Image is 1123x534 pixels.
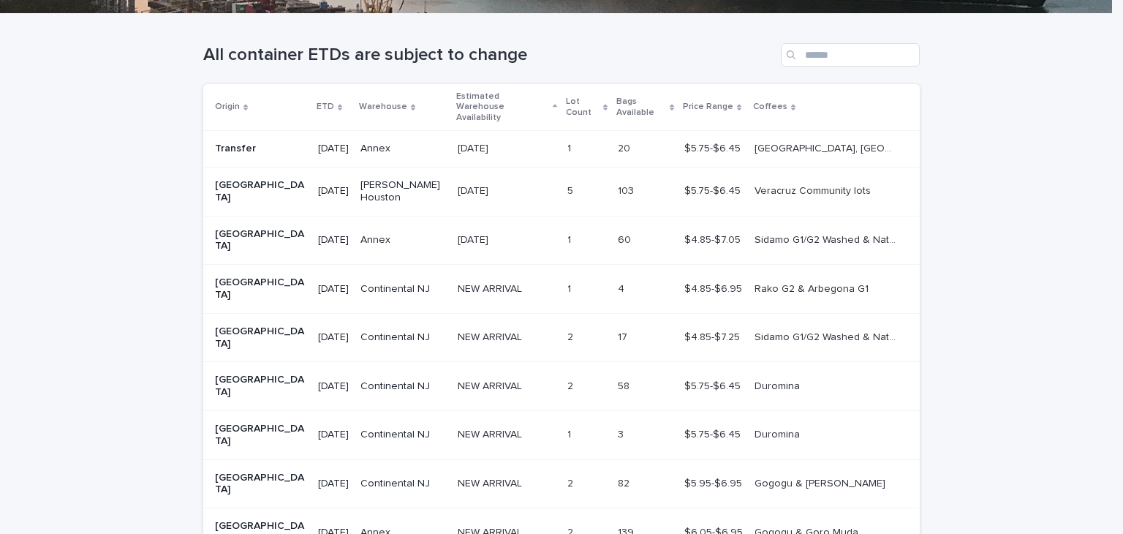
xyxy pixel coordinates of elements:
p: $5.95-$6.95 [684,475,745,490]
tr: [GEOGRAPHIC_DATA][DATE]Continental NJNEW ARRIVALNEW ARRIVAL 11 44 $4.85-$6.95$4.85-$6.95 Rako G2 ... [203,265,920,314]
p: 3 [618,426,627,441]
p: 103 [618,182,637,198]
p: Veracruz, Chiapas, Oaxaca, Puebla [755,140,899,155]
p: Transfer [215,143,306,155]
p: [GEOGRAPHIC_DATA] [215,423,306,448]
p: Rako G2 & Arbegona G1 [755,280,871,296]
p: 1 [567,231,574,247]
p: [DATE] [318,380,349,393]
p: 58 [618,377,632,393]
tr: [GEOGRAPHIC_DATA][DATE]Continental NJNEW ARRIVALNEW ARRIVAL 11 33 $5.75-$6.45$5.75-$6.45 Duromina... [203,410,920,459]
p: [GEOGRAPHIC_DATA] [215,326,306,350]
p: $4.85-$7.25 [684,328,743,344]
p: [GEOGRAPHIC_DATA] [215,374,306,399]
p: ETD [317,99,334,115]
p: 2 [567,377,576,393]
p: [DATE] [318,478,349,490]
p: 4 [618,280,627,296]
p: Continental NJ [360,380,446,393]
p: [PERSON_NAME] Houston [360,179,446,204]
p: NEW ARRIVAL [458,328,525,344]
p: 5 [567,182,576,198]
p: [DATE] [458,182,491,198]
p: [DATE] [458,140,491,155]
tr: Transfer[DATE]Annex[DATE][DATE] 11 2020 $5.75-$6.45$5.75-$6.45 [GEOGRAPHIC_DATA], [GEOGRAPHIC_DAT... [203,131,920,168]
p: Veracruz Community lots [755,182,874,198]
p: [DATE] [458,231,491,247]
p: [DATE] [318,234,349,247]
p: Price Range [683,99,733,115]
p: Sidamo G1/G2 Washed & Naturals [755,231,899,247]
p: [GEOGRAPHIC_DATA] [215,472,306,497]
p: Sidamo G1/G2 Washed & Naturals [755,328,899,344]
p: [GEOGRAPHIC_DATA] [215,228,306,253]
p: [GEOGRAPHIC_DATA] [215,277,306,301]
p: Gogogu & [PERSON_NAME] [755,475,888,490]
p: 1 [567,140,574,155]
p: Lot Count [566,94,600,121]
p: [DATE] [318,143,349,155]
p: Estimated Warehouse Availability [456,89,549,126]
tr: [GEOGRAPHIC_DATA][DATE]Continental NJNEW ARRIVALNEW ARRIVAL 22 5858 $5.75-$6.45$5.75-$6.45 Duromi... [203,362,920,411]
p: $4.85-$6.95 [684,280,745,296]
p: Continental NJ [360,331,446,344]
p: Bags Available [616,94,665,121]
p: 20 [618,140,633,155]
p: [DATE] [318,283,349,296]
p: [DATE] [318,331,349,344]
p: 82 [618,475,632,490]
p: Continental NJ [360,478,446,490]
tr: [GEOGRAPHIC_DATA][DATE]Annex[DATE][DATE] 11 6060 $4.85-$7.05$4.85-$7.05 Sidamo G1/G2 Washed & Nat... [203,216,920,265]
p: Continental NJ [360,429,446,441]
p: 1 [567,426,574,441]
p: NEW ARRIVAL [458,426,525,441]
p: Continental NJ [360,283,446,296]
p: $5.75-$6.45 [684,182,744,198]
p: Coffees [753,99,787,115]
p: $4.85-$7.05 [684,231,744,247]
p: 2 [567,475,576,490]
p: [DATE] [318,185,349,198]
tr: [GEOGRAPHIC_DATA][DATE][PERSON_NAME] Houston[DATE][DATE] 55 103103 $5.75-$6.45$5.75-$6.45 Veracru... [203,167,920,216]
p: $5.75-$6.45 [684,426,744,441]
p: NEW ARRIVAL [458,280,525,296]
p: $5.75-$6.45 [684,140,744,155]
p: NEW ARRIVAL [458,377,525,393]
p: Annex [360,234,446,247]
p: Duromina [755,426,803,441]
p: 2 [567,328,576,344]
p: $5.75-$6.45 [684,377,744,393]
tr: [GEOGRAPHIC_DATA][DATE]Continental NJNEW ARRIVALNEW ARRIVAL 22 8282 $5.95-$6.95$5.95-$6.95 Gogogu... [203,459,920,508]
p: [GEOGRAPHIC_DATA] [215,179,306,204]
input: Search [781,43,920,67]
p: Origin [215,99,240,115]
p: Duromina [755,377,803,393]
p: Warehouse [359,99,407,115]
tr: [GEOGRAPHIC_DATA][DATE]Continental NJNEW ARRIVALNEW ARRIVAL 22 1717 $4.85-$7.25$4.85-$7.25 Sidamo... [203,313,920,362]
h1: All container ETDs are subject to change [203,45,775,66]
p: Annex [360,143,446,155]
p: 17 [618,328,630,344]
p: NEW ARRIVAL [458,475,525,490]
p: [DATE] [318,429,349,441]
p: 60 [618,231,634,247]
p: 1 [567,280,574,296]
